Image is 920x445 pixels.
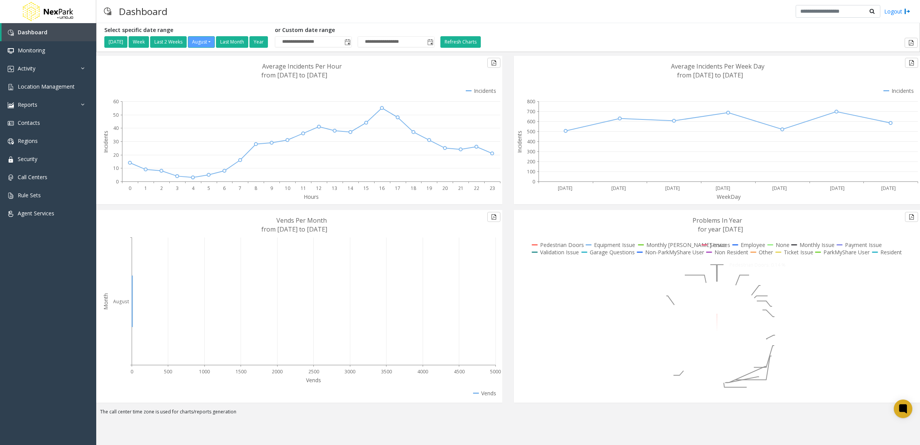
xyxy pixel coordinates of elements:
[426,37,434,47] span: Toggle popup
[164,368,172,375] text: 500
[113,112,119,118] text: 50
[304,193,319,200] text: Hours
[285,185,290,191] text: 10
[150,36,187,48] button: Last 2 Weeks
[532,178,535,185] text: 0
[236,368,246,375] text: 1500
[275,27,435,34] h5: or Custom date range
[487,58,500,68] button: Export to pdf
[129,36,149,48] button: Week
[130,368,133,375] text: 0
[677,71,743,79] text: from [DATE] to [DATE]
[881,185,896,191] text: [DATE]
[454,368,465,375] text: 4500
[188,36,215,48] button: August
[884,7,910,15] a: Logout
[113,138,119,145] text: 30
[176,185,179,191] text: 3
[527,98,535,105] text: 800
[395,185,400,191] text: 17
[905,38,918,48] button: Export to pdf
[144,185,147,191] text: 1
[102,131,109,153] text: Incidents
[104,36,127,48] button: [DATE]
[129,185,131,191] text: 0
[18,191,41,199] span: Rule Sets
[306,376,321,384] text: Vends
[113,98,119,105] text: 60
[262,62,342,71] text: Average Incidents Per Hour
[18,173,47,181] span: Call Centers
[223,185,226,191] text: 6
[254,185,257,191] text: 8
[18,119,40,126] span: Contacts
[474,185,479,191] text: 22
[96,408,920,419] div: The call center time zone is used for charts/reports generation
[270,185,273,191] text: 9
[698,225,743,233] text: for year [DATE]
[104,27,269,34] h5: Select specific date range
[116,178,119,185] text: 0
[527,128,535,135] text: 500
[18,210,54,217] span: Agent Services
[113,298,129,305] text: August
[192,185,195,191] text: 4
[772,185,787,191] text: [DATE]
[905,212,918,222] button: Export to pdf
[332,185,337,191] text: 13
[18,137,38,144] span: Regions
[343,37,351,47] span: Toggle popup
[716,185,730,191] text: [DATE]
[18,65,35,72] span: Activity
[18,29,47,36] span: Dashboard
[693,216,742,225] text: Problems In Year
[199,368,210,375] text: 1000
[18,101,37,108] span: Reports
[115,2,171,21] h3: Dashboard
[379,185,385,191] text: 16
[381,368,392,375] text: 3500
[276,216,327,225] text: Vends Per Month
[527,118,535,125] text: 600
[272,368,283,375] text: 2000
[611,185,626,191] text: [DATE]
[8,120,14,126] img: 'icon'
[301,185,306,191] text: 11
[487,212,500,222] button: Export to pdf
[8,84,14,90] img: 'icon'
[440,36,481,48] button: Refresh Charts
[527,138,535,145] text: 400
[8,138,14,144] img: 'icon'
[113,125,119,131] text: 40
[363,185,369,191] text: 15
[558,185,572,191] text: [DATE]
[527,158,535,165] text: 200
[8,193,14,199] img: 'icon'
[527,148,535,155] text: 300
[345,368,355,375] text: 3000
[308,368,319,375] text: 2500
[717,193,741,200] text: WeekDay
[160,185,163,191] text: 2
[490,185,495,191] text: 23
[904,7,910,15] img: logout
[102,293,109,310] text: Month
[8,175,14,181] img: 'icon'
[411,185,416,191] text: 18
[207,185,210,191] text: 5
[458,185,463,191] text: 21
[442,185,448,191] text: 20
[249,36,268,48] button: Year
[348,185,353,191] text: 14
[516,131,523,153] text: Incidents
[8,211,14,217] img: 'icon'
[18,47,45,54] span: Monitoring
[261,71,327,79] text: from [DATE] to [DATE]
[8,102,14,108] img: 'icon'
[18,155,37,163] span: Security
[104,2,111,21] img: pageIcon
[2,23,96,41] a: Dashboard
[239,185,241,191] text: 7
[671,62,764,71] text: Average Incidents Per Week Day
[729,262,786,268] text: Pedestrian Doors: 0.14 %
